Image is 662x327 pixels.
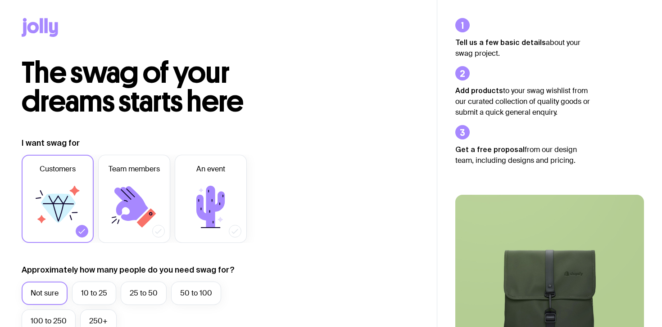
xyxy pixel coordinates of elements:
[455,86,503,94] strong: Add products
[22,138,80,148] label: I want swag for
[22,264,235,275] label: Approximately how many people do you need swag for?
[40,164,76,175] span: Customers
[121,282,167,305] label: 25 to 50
[455,144,590,166] p: from our design team, including designs and pricing.
[455,38,546,46] strong: Tell us a few basic details
[22,282,68,305] label: Not sure
[455,145,525,153] strong: Get a free proposal
[196,164,225,175] span: An event
[72,282,116,305] label: 10 to 25
[455,85,590,118] p: to your swag wishlist from our curated collection of quality goods or submit a quick general enqu...
[455,37,590,59] p: about your swag project.
[109,164,160,175] span: Team members
[171,282,221,305] label: 50 to 100
[22,55,244,119] span: The swag of your dreams starts here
